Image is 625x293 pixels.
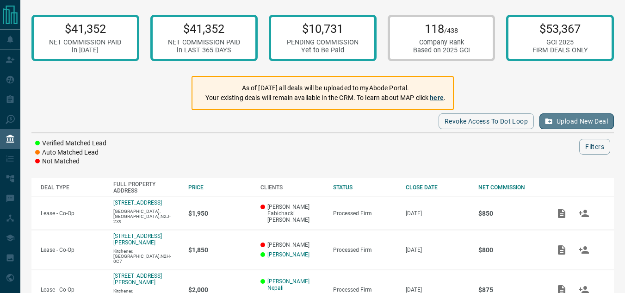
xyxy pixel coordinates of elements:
a: [PERSON_NAME] [267,251,309,258]
span: /438 [444,27,458,35]
p: $10,731 [287,22,359,36]
p: $53,367 [532,22,588,36]
p: [PERSON_NAME] Fabichacki [PERSON_NAME] [260,204,324,223]
button: Filters [579,139,610,155]
button: Revoke Access to Dot Loop [439,113,534,129]
span: Add / View Documents [551,286,573,293]
div: Processed Firm [333,287,396,293]
div: PENDING COMMISSION [287,38,359,46]
div: FIRM DEALS ONLY [532,46,588,54]
a: [STREET_ADDRESS] [113,199,162,206]
div: NET COMMISSION PAID [168,38,240,46]
p: $800 [478,246,542,254]
a: [STREET_ADDRESS][PERSON_NAME] [113,233,162,246]
p: Kitchener,[GEOGRAPHIC_DATA],N2H-0C7 [113,249,179,264]
div: Company Rank [413,38,470,46]
p: Lease - Co-Op [41,210,104,217]
div: in [DATE] [49,46,121,54]
span: Match Clients [573,210,595,216]
div: PRICE [188,184,252,191]
button: Upload New Deal [539,113,614,129]
div: STATUS [333,184,396,191]
p: [DATE] [406,210,469,217]
a: here [430,94,444,101]
li: Auto Matched Lead [35,148,106,157]
div: CLIENTS [260,184,324,191]
div: Based on 2025 GCI [413,46,470,54]
li: Verified Matched Lead [35,139,106,148]
p: Lease - Co-Op [41,287,104,293]
p: [PERSON_NAME] [260,242,324,248]
p: $41,352 [168,22,240,36]
p: 118 [413,22,470,36]
div: FULL PROPERTY ADDRESS [113,181,179,194]
p: Lease - Co-Op [41,247,104,253]
a: [PERSON_NAME] Nepali [267,278,324,291]
div: in LAST 365 DAYS [168,46,240,54]
div: Processed Firm [333,210,396,217]
span: Match Clients [573,286,595,293]
div: GCI 2025 [532,38,588,46]
p: [DATE] [406,287,469,293]
p: $1,950 [188,210,252,217]
span: Add / View Documents [551,210,573,216]
p: $850 [478,210,542,217]
div: CLOSE DATE [406,184,469,191]
div: NET COMMISSION [478,184,542,191]
p: [DATE] [406,247,469,253]
p: $41,352 [49,22,121,36]
p: $1,850 [188,246,252,254]
p: Your existing deals will remain available in the CRM. To learn about MAP click . [205,93,446,103]
p: As of [DATE] all deals will be uploaded to myAbode Portal. [205,83,446,93]
li: Not Matched [35,157,106,166]
div: Yet to Be Paid [287,46,359,54]
div: NET COMMISSION PAID [49,38,121,46]
div: DEAL TYPE [41,184,104,191]
a: [STREET_ADDRESS][PERSON_NAME] [113,273,162,286]
span: Add / View Documents [551,246,573,253]
span: Match Clients [573,246,595,253]
div: Processed Firm [333,247,396,253]
p: [GEOGRAPHIC_DATA],[GEOGRAPHIC_DATA],N2J-2X9 [113,209,179,224]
